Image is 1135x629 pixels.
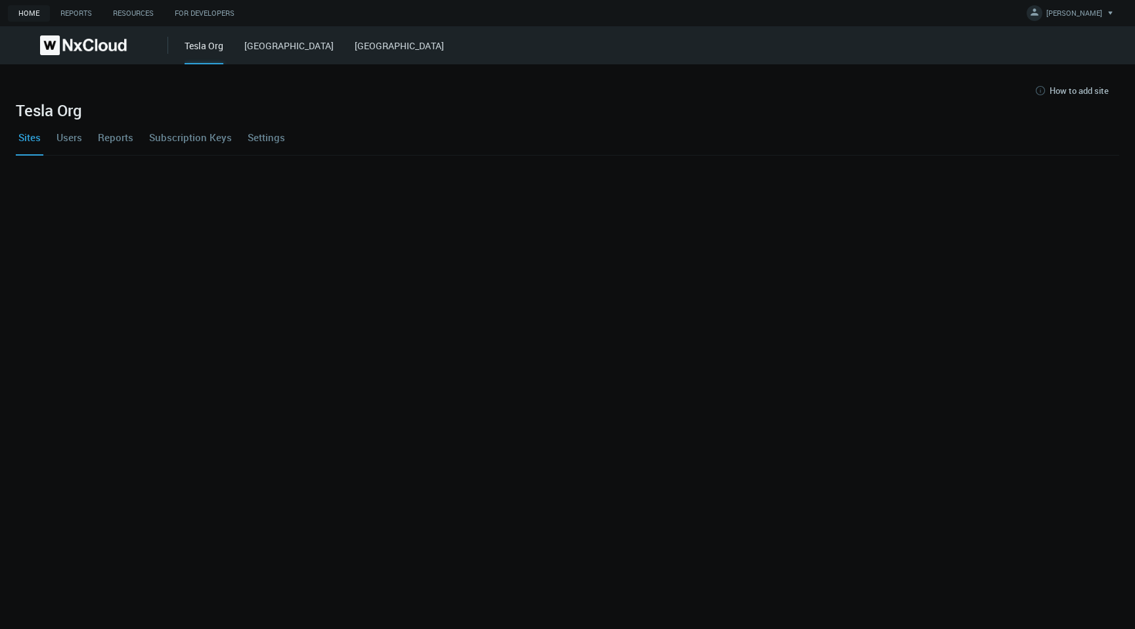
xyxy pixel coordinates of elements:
button: How to add site [1023,80,1119,101]
a: Reports [95,119,136,155]
a: For Developers [164,5,245,22]
a: Settings [245,119,288,155]
a: Users [54,119,85,155]
img: Nx Cloud logo [40,35,127,55]
a: Resources [102,5,164,22]
div: Tesla Org [185,39,223,64]
a: Home [8,5,50,22]
a: [GEOGRAPHIC_DATA] [355,39,444,52]
span: How to add site [1050,85,1109,96]
a: Sites [16,119,43,155]
a: Subscription Keys [146,119,234,155]
span: [PERSON_NAME] [1046,8,1102,23]
h2: Tesla Org [16,101,1119,119]
a: [GEOGRAPHIC_DATA] [244,39,334,52]
a: Reports [50,5,102,22]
